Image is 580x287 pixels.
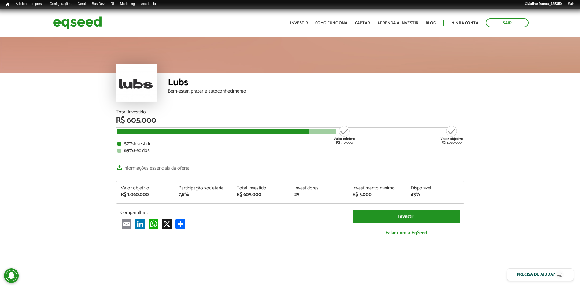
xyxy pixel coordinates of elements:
[138,2,159,6] a: Academia
[121,192,170,197] div: R$ 1.060.000
[353,186,401,191] div: Investimento mínimo
[116,116,464,124] div: R$ 605.000
[6,2,9,6] span: Início
[411,192,460,197] div: 43%
[174,219,187,229] a: Compartilhar
[377,21,418,25] a: Aprenda a investir
[117,148,463,153] div: Pedidos
[3,2,13,7] a: Início
[290,21,308,25] a: Investir
[120,219,133,229] a: Email
[121,186,170,191] div: Valor objetivo
[108,2,117,6] a: RI
[147,219,160,229] a: WhatsApp
[355,21,370,25] a: Captar
[47,2,75,6] a: Configurações
[134,219,146,229] a: LinkedIn
[440,136,463,142] strong: Valor objetivo
[426,21,436,25] a: Blog
[124,146,134,155] strong: 65%
[315,21,348,25] a: Como funciona
[522,2,565,6] a: Oláaline.franca_125350
[486,18,529,27] a: Sair
[353,192,401,197] div: R$ 5.000
[353,210,460,223] a: Investir
[53,15,102,31] img: EqSeed
[411,186,460,191] div: Disponível
[333,125,356,145] div: R$ 710.000
[179,192,227,197] div: 7,8%
[294,186,343,191] div: Investidores
[334,136,355,142] strong: Valor mínimo
[161,219,173,229] a: X
[353,226,460,239] a: Falar com a EqSeed
[117,142,463,146] div: Investido
[168,89,464,94] div: Bem-estar, prazer e autoconhecimento
[530,2,562,6] strong: aline.franca_125350
[294,192,343,197] div: 25
[440,125,463,145] div: R$ 1.060.000
[179,186,227,191] div: Participação societária
[168,78,464,89] div: Lubs
[74,2,89,6] a: Geral
[565,2,577,6] a: Sair
[117,2,138,6] a: Marketing
[237,192,286,197] div: R$ 605.000
[13,2,47,6] a: Adicionar empresa
[116,162,190,171] a: Informações essenciais da oferta
[120,210,344,215] p: Compartilhar:
[237,186,286,191] div: Total investido
[89,2,108,6] a: Bus Dev
[116,110,464,115] div: Total Investido
[124,140,134,148] strong: 57%
[451,21,478,25] a: Minha conta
